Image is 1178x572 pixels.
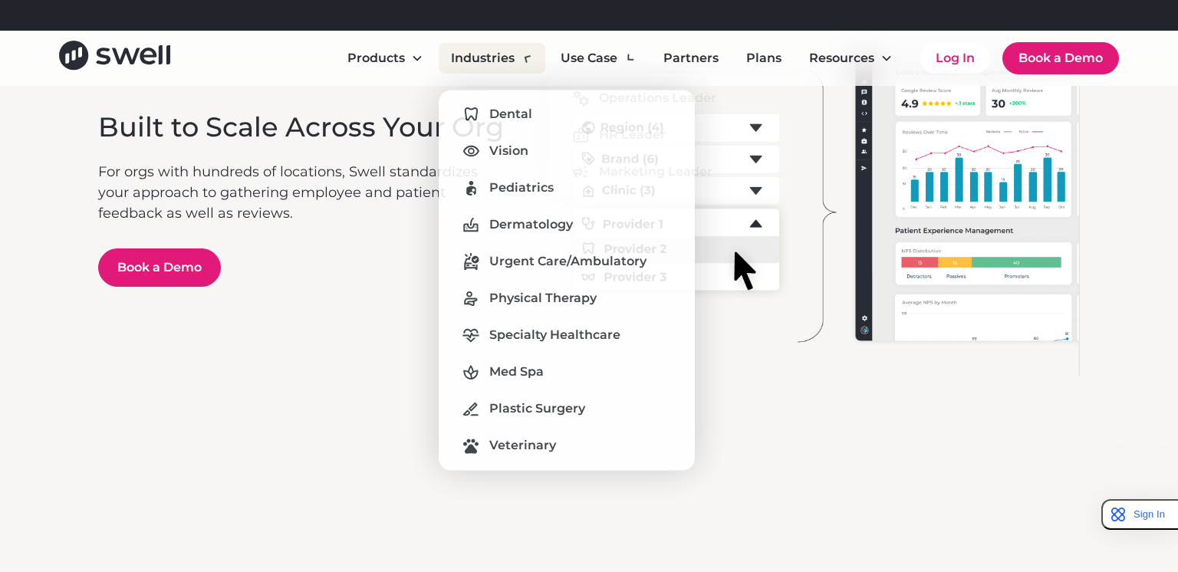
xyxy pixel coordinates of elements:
[797,43,905,74] div: Resources
[489,399,585,418] div: Plastic Surgery
[451,286,683,311] a: Physical Therapy
[489,289,597,307] div: Physical Therapy
[489,363,544,381] div: Med Spa
[1002,42,1119,74] a: Book a Demo
[98,162,511,224] p: For orgs with hundreds of locations, Swell standardizes your approach to gathering employee and p...
[548,74,805,196] nav: Use Case
[561,49,617,67] div: Use Case
[451,249,683,274] a: Urgent Care/Ambulatory
[599,126,666,144] div: HR Leader
[489,215,573,234] div: Dermatology
[347,49,405,67] div: Products
[451,396,683,421] a: Plastic Surgery
[451,139,683,163] a: Vision
[489,326,620,344] div: Specialty Healthcare
[59,41,170,75] a: home
[98,248,221,287] a: Book a Demo
[651,43,731,74] a: Partners
[734,43,794,74] a: Plans
[599,163,712,181] div: Marketing Leader
[1101,498,1178,572] iframe: Chat Widget
[451,176,683,200] a: Pediatrics
[489,252,647,271] div: Urgent Care/Ambulatory
[451,212,683,237] a: Dermatology
[439,90,695,470] nav: Industries
[561,86,792,110] a: Operations Leader
[451,102,683,127] a: Dental
[451,433,683,458] a: Veterinary
[489,179,554,197] div: Pediatrics
[451,323,683,347] a: Specialty Healthcare
[439,43,545,74] div: Industries
[920,43,990,74] a: Log In
[599,89,716,107] div: Operations Leader
[809,49,874,67] div: Resources
[561,123,792,147] a: HR Leader
[451,49,515,67] div: Industries
[489,105,532,123] div: Dental
[548,43,648,74] div: Use Case
[489,142,528,160] div: Vision
[98,111,511,143] h3: Built to Scale Across Your Org
[335,43,436,74] div: Products
[451,360,683,384] a: Med Spa
[561,159,792,184] a: Marketing Leader
[489,436,556,455] div: Veterinary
